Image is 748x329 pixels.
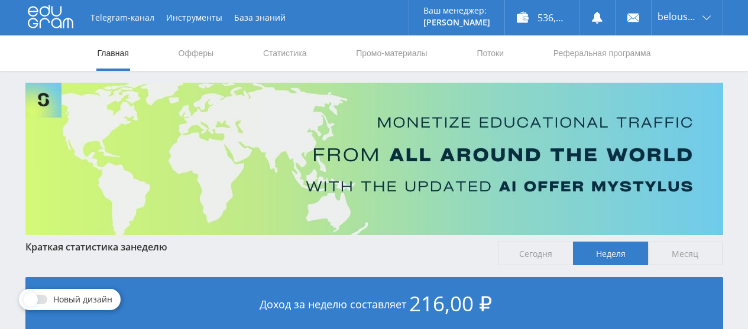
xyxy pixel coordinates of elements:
[658,12,699,21] span: belousova1964
[53,295,112,304] span: Новый дизайн
[262,35,308,71] a: Статистика
[177,35,215,71] a: Офферы
[131,240,167,253] span: неделю
[475,35,505,71] a: Потоки
[573,242,648,265] span: Неделя
[96,35,130,71] a: Главная
[552,35,652,71] a: Реферальная программа
[409,289,492,317] span: 216,00 ₽
[355,35,428,71] a: Промо-материалы
[648,242,723,265] span: Месяц
[25,242,487,252] div: Краткая статистика за
[498,242,573,265] span: Сегодня
[423,18,490,27] p: [PERSON_NAME]
[423,6,490,15] p: Ваш менеджер:
[25,83,723,235] img: Banner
